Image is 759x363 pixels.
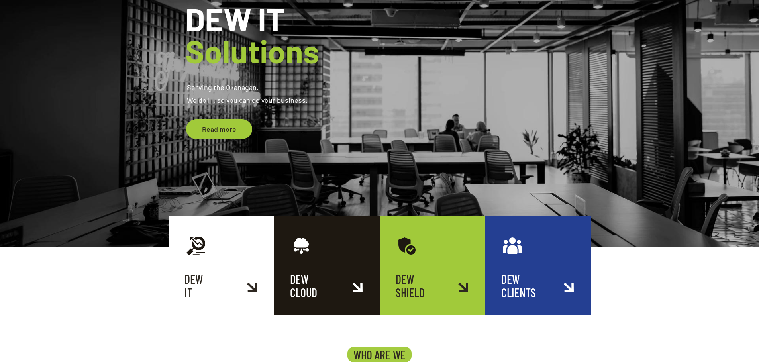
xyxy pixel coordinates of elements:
a: DEWIT [169,216,274,315]
a: DEWSHIELD [380,216,485,315]
a: DEWCLIENTS [485,216,591,315]
span: Solutions [185,31,319,70]
rs-layer: Serving the Okanagan. We do IT, so you can do your business. [187,81,308,106]
a: DEWCLOUD [274,216,380,315]
rs-layer: DEW IT [185,3,319,67]
h4: WHO ARE WE [347,347,412,362]
a: Read more [186,119,252,139]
